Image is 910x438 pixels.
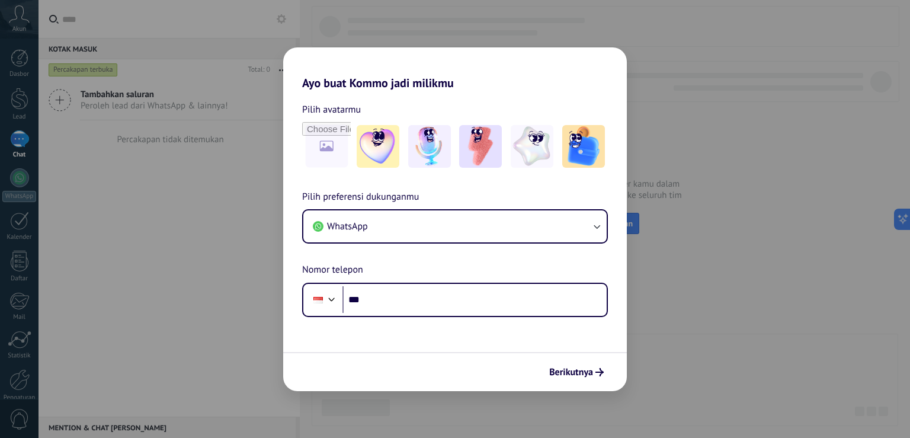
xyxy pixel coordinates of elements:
[302,102,361,117] span: Pilih avatarmu
[549,368,593,376] span: Berikutnya
[303,210,607,242] button: WhatsApp
[511,125,553,168] img: -4.jpeg
[302,190,419,205] span: Pilih preferensi dukunganmu
[544,362,609,382] button: Berikutnya
[283,47,627,90] h2: Ayo buat Kommo jadi milikmu
[459,125,502,168] img: -3.jpeg
[307,287,329,312] div: Indonesia: + 62
[302,263,363,278] span: Nomor telepon
[562,125,605,168] img: -5.jpeg
[327,220,368,232] span: WhatsApp
[408,125,451,168] img: -2.jpeg
[357,125,399,168] img: -1.jpeg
